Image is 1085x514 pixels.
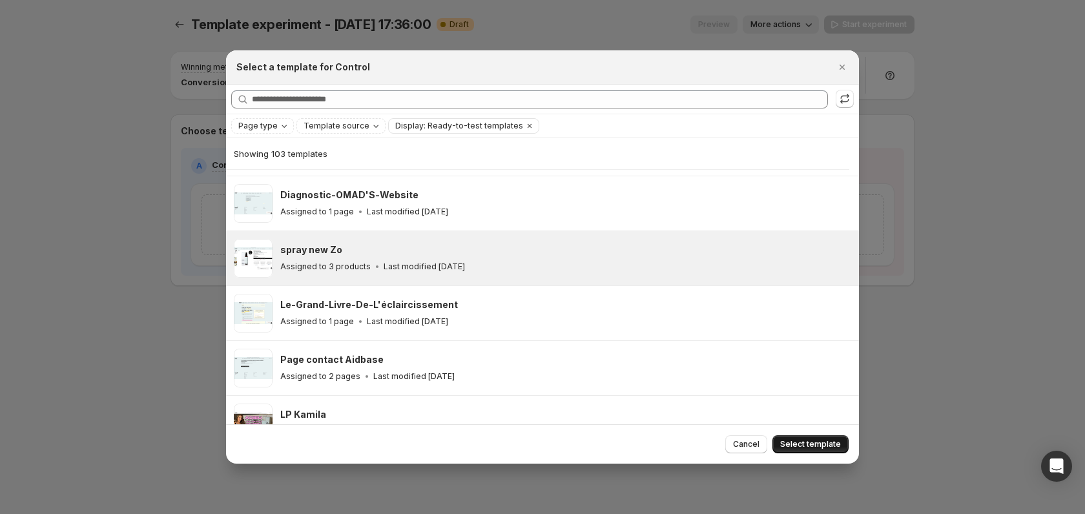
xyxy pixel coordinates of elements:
[725,435,767,453] button: Cancel
[304,121,369,131] span: Template source
[733,439,759,449] span: Cancel
[280,207,354,217] p: Assigned to 1 page
[280,262,371,272] p: Assigned to 3 products
[238,121,278,131] span: Page type
[367,316,448,327] p: Last modified [DATE]
[833,58,851,76] button: Close
[280,353,384,366] h3: Page contact Aidbase
[297,119,385,133] button: Template source
[234,149,327,159] span: Showing 103 templates
[523,119,536,133] button: Clear
[384,262,465,272] p: Last modified [DATE]
[395,121,523,131] span: Display: Ready-to-test templates
[232,119,293,133] button: Page type
[280,408,326,421] h3: LP Kamila
[280,371,360,382] p: Assigned to 2 pages
[367,207,448,217] p: Last modified [DATE]
[780,439,841,449] span: Select template
[280,298,458,311] h3: Le-Grand-Livre-De-L'éclaircissement
[389,119,523,133] button: Display: Ready-to-test templates
[236,61,370,74] h2: Select a template for Control
[280,189,418,201] h3: Diagnostic-OMAD'S-Website
[772,435,849,453] button: Select template
[373,371,455,382] p: Last modified [DATE]
[280,243,342,256] h3: spray new Zo
[280,316,354,327] p: Assigned to 1 page
[1041,451,1072,482] div: Open Intercom Messenger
